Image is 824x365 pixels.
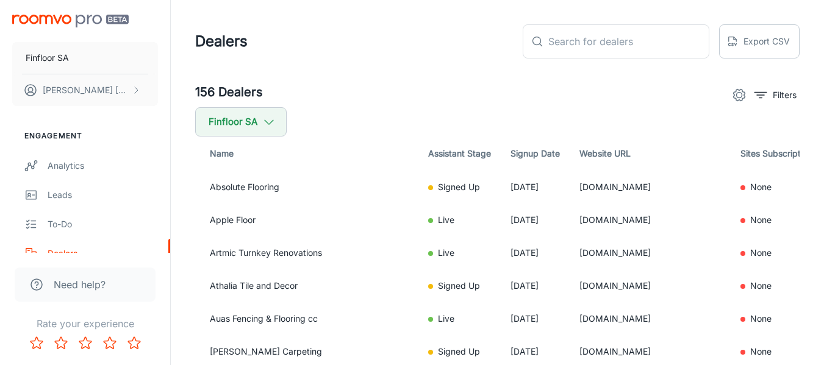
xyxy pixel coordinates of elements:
td: Athalia Tile and Decor [195,269,418,302]
td: Live [418,302,501,335]
td: [DOMAIN_NAME] [570,204,731,236]
td: [DATE] [501,236,570,269]
input: Search for dealers [548,24,709,58]
button: settings [727,83,751,107]
td: Live [418,236,501,269]
h5: 156 Dealers [195,83,263,102]
p: Rate your experience [10,316,160,331]
td: [DATE] [501,171,570,204]
div: Leads [48,188,158,202]
button: Finfloor SA [195,107,287,136]
td: Signed Up [418,171,501,204]
td: [DOMAIN_NAME] [570,269,731,302]
td: Apple Floor [195,204,418,236]
th: Name [195,136,418,171]
td: Live [418,204,501,236]
button: Rate 5 star [122,331,146,355]
p: Finfloor SA [26,51,69,65]
div: Dealers [48,247,158,260]
td: Artmic Turnkey Renovations [195,236,418,269]
div: Analytics [48,159,158,172]
td: [DOMAIN_NAME] [570,171,731,204]
div: To-do [48,218,158,231]
td: [DATE] [501,204,570,236]
button: filter [751,85,800,105]
td: [DOMAIN_NAME] [570,236,731,269]
button: Rate 4 star [98,331,122,355]
td: Signed Up [418,269,501,302]
button: Rate 1 star [24,331,49,355]
p: Filters [773,88,797,102]
button: Rate 3 star [73,331,98,355]
span: Need help? [54,277,106,292]
button: Export CSV [719,24,800,58]
td: [DATE] [501,302,570,335]
th: Signup Date [501,136,570,171]
button: Finfloor SA [12,42,158,74]
th: Website URL [570,136,731,171]
td: Absolute Flooring [195,171,418,204]
p: [PERSON_NAME] [PERSON_NAME] [43,83,129,97]
button: Rate 2 star [49,331,73,355]
h1: Dealers [195,30,248,52]
td: Auas Fencing & Flooring cc [195,302,418,335]
td: [DATE] [501,269,570,302]
td: [DOMAIN_NAME] [570,302,731,335]
img: Roomvo PRO Beta [12,15,129,27]
th: Assistant Stage [418,136,501,171]
button: [PERSON_NAME] [PERSON_NAME] [12,74,158,106]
